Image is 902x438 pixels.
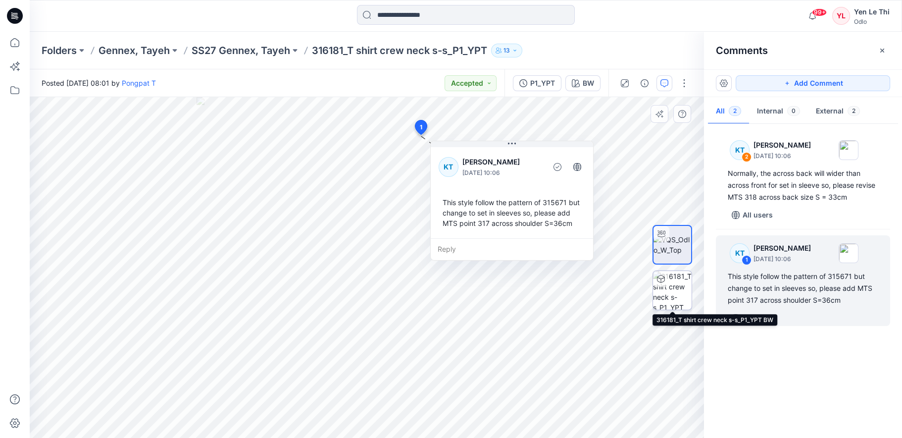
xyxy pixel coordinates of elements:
[854,6,890,18] div: Yen Le Thi
[728,167,878,203] div: Normally, the across back will wider than across front for set in sleeve so, please revise MTS 31...
[439,157,458,177] div: KT
[439,193,585,232] div: This style follow the pattern of 315671 but change to set in sleeves so, please add MTS point 317...
[99,44,170,57] a: Gennex, Tayeh
[192,44,290,57] a: SS27 Gennex, Tayeh
[42,78,156,88] span: Posted [DATE] 08:01 by
[728,271,878,306] div: This style follow the pattern of 315671 but change to set in sleeves so, please add MTS point 317...
[637,75,652,91] button: Details
[708,99,749,124] button: All
[503,45,510,56] p: 13
[787,106,800,116] span: 0
[743,209,773,221] p: All users
[729,106,741,116] span: 2
[653,234,691,255] img: VQS_Odlo_W_Top
[491,44,522,57] button: 13
[728,207,777,223] button: All users
[565,75,601,91] button: BW
[812,8,827,16] span: 99+
[854,18,890,25] div: Odlo
[653,271,692,310] img: 316181_T shirt crew neck s-s_P1_YPT BW
[832,7,850,25] div: YL
[743,312,773,324] p: All users
[742,152,752,162] div: 2
[742,255,752,265] div: 1
[848,106,860,116] span: 2
[462,156,543,168] p: [PERSON_NAME]
[122,79,156,87] a: Pongpat T
[583,78,594,89] div: BW
[312,44,487,57] p: 316181_T shirt crew neck s-s_P1_YPT
[808,99,868,124] button: External
[716,45,768,56] h2: Comments
[530,78,555,89] div: P1_YPT
[730,243,750,263] div: KT
[753,254,811,264] p: [DATE] 10:06
[753,151,811,161] p: [DATE] 10:06
[420,123,422,132] span: 1
[42,44,77,57] a: Folders
[513,75,561,91] button: P1_YPT
[736,75,890,91] button: Add Comment
[431,238,593,260] div: Reply
[730,140,750,160] div: KT
[728,310,777,326] button: All users
[462,168,543,178] p: [DATE] 10:06
[749,99,808,124] button: Internal
[753,242,811,254] p: [PERSON_NAME]
[753,139,811,151] p: [PERSON_NAME]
